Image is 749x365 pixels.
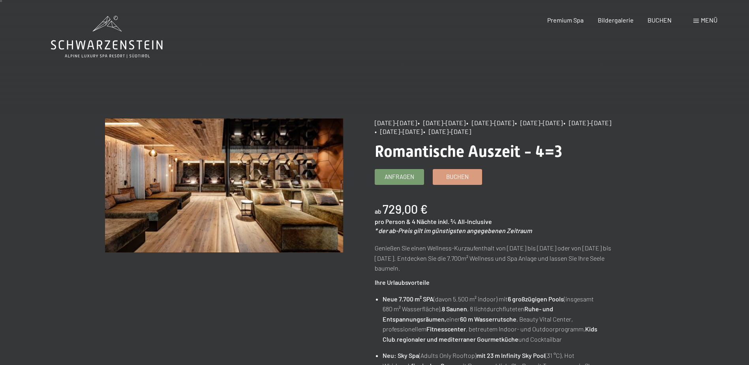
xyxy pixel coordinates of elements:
[383,352,419,359] strong: Neu: Sky Spa
[412,218,437,225] span: 4 Nächte
[105,119,343,252] img: Romantische Auszeit - 4=3
[438,218,492,225] span: inkl. ¾ All-Inclusive
[466,119,514,126] span: • [DATE]–[DATE]
[442,305,467,312] strong: 8 Saunen
[375,207,381,215] span: ab
[383,325,597,343] strong: Kids Club
[385,173,414,181] span: Anfragen
[433,169,482,184] a: Buchen
[375,278,430,286] strong: Ihre Urlaubsvorteile
[375,218,411,225] span: pro Person &
[460,315,516,323] strong: 60 m Wasserrutsche
[375,128,422,135] span: • [DATE]–[DATE]
[446,173,469,181] span: Buchen
[598,16,634,24] a: Bildergalerie
[648,16,672,24] a: BUCHEN
[426,325,466,333] strong: Fitnesscenter
[477,352,545,359] strong: mit 23 m Infinity Sky Pool
[375,142,562,161] span: Romantische Auszeit - 4=3
[383,294,612,344] li: (davon 5.500 m² indoor) mit (insgesamt 680 m² Wasserfläche), , 8 lichtdurchfluteten einer , Beaut...
[375,243,613,273] p: Genießen Sie einen Wellness-Kurzaufenthalt von [DATE] bis [DATE] oder von [DATE] bis [DATE]. Entd...
[563,119,611,126] span: • [DATE]–[DATE]
[383,202,428,216] b: 729,00 €
[397,335,518,343] strong: regionaler und mediterraner Gourmetküche
[383,295,434,303] strong: Neue 7.700 m² SPA
[423,128,471,135] span: • [DATE]–[DATE]
[375,227,532,234] em: * der ab-Preis gilt im günstigsten angegebenen Zeitraum
[418,119,466,126] span: • [DATE]–[DATE]
[547,16,584,24] a: Premium Spa
[375,169,424,184] a: Anfragen
[383,305,553,323] strong: Ruhe- und Entspannungsräumen,
[515,119,563,126] span: • [DATE]–[DATE]
[375,119,417,126] span: [DATE]–[DATE]
[701,16,717,24] span: Menü
[508,295,564,303] strong: 6 großzügigen Pools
